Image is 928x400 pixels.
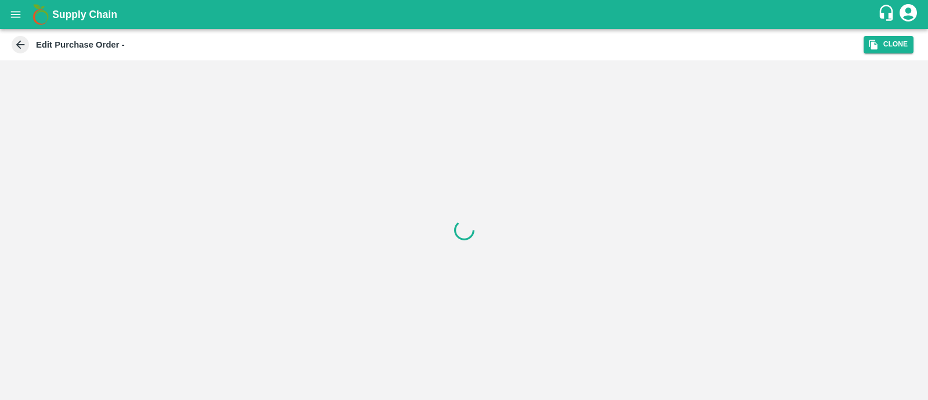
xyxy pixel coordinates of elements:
b: Edit Purchase Order - [36,40,125,49]
div: customer-support [878,4,898,25]
img: logo [29,3,52,26]
b: Supply Chain [52,9,117,20]
div: account of current user [898,2,919,27]
button: Clone [864,36,913,53]
button: open drawer [2,1,29,28]
a: Supply Chain [52,6,878,23]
